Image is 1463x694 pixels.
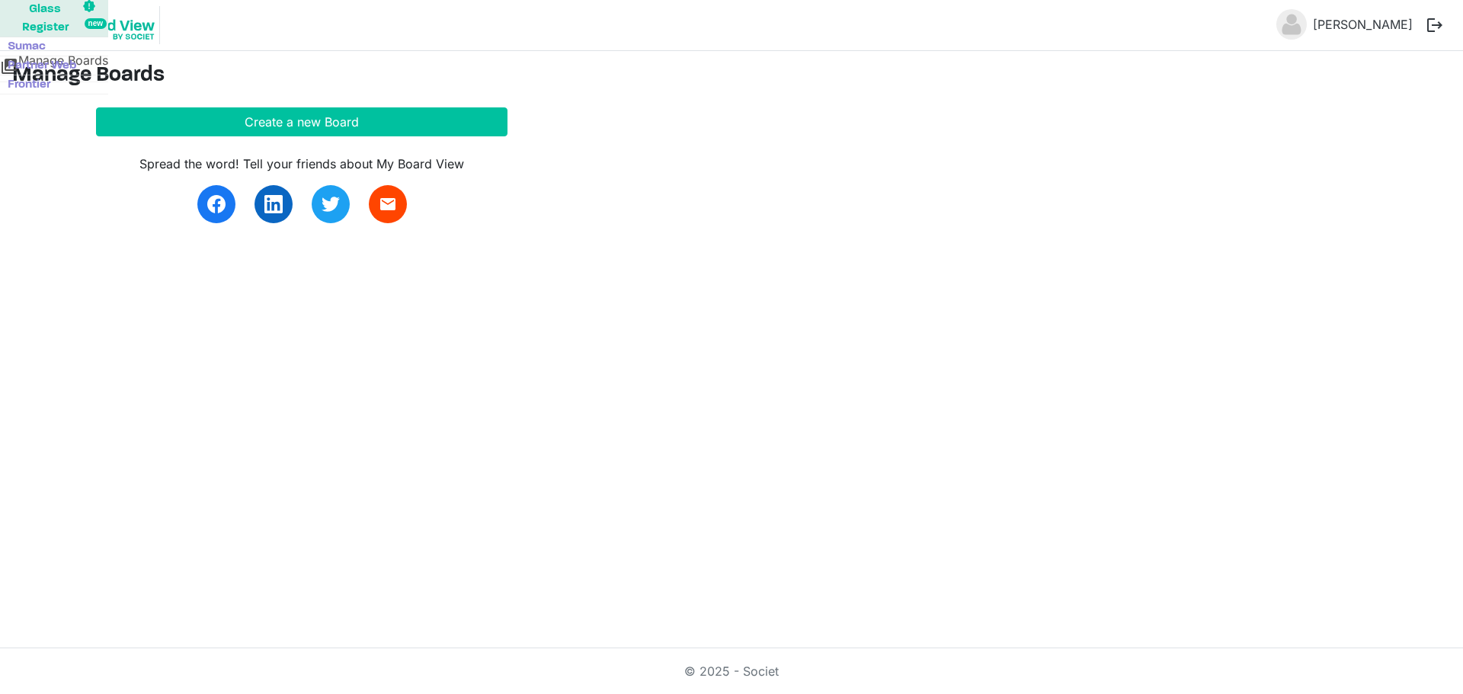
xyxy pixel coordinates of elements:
button: logout [1419,9,1451,41]
img: linkedin.svg [264,195,283,213]
h3: Manage Boards [12,63,1451,89]
span: email [379,195,397,213]
button: Create a new Board [96,107,507,136]
div: Spread the word! Tell your friends about My Board View [96,155,507,173]
img: twitter.svg [322,195,340,213]
img: no-profile-picture.svg [1276,9,1307,40]
img: facebook.svg [207,195,226,213]
a: [PERSON_NAME] [1307,9,1419,40]
div: new [85,18,107,29]
a: email [369,185,407,223]
a: © 2025 - Societ [684,664,779,679]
